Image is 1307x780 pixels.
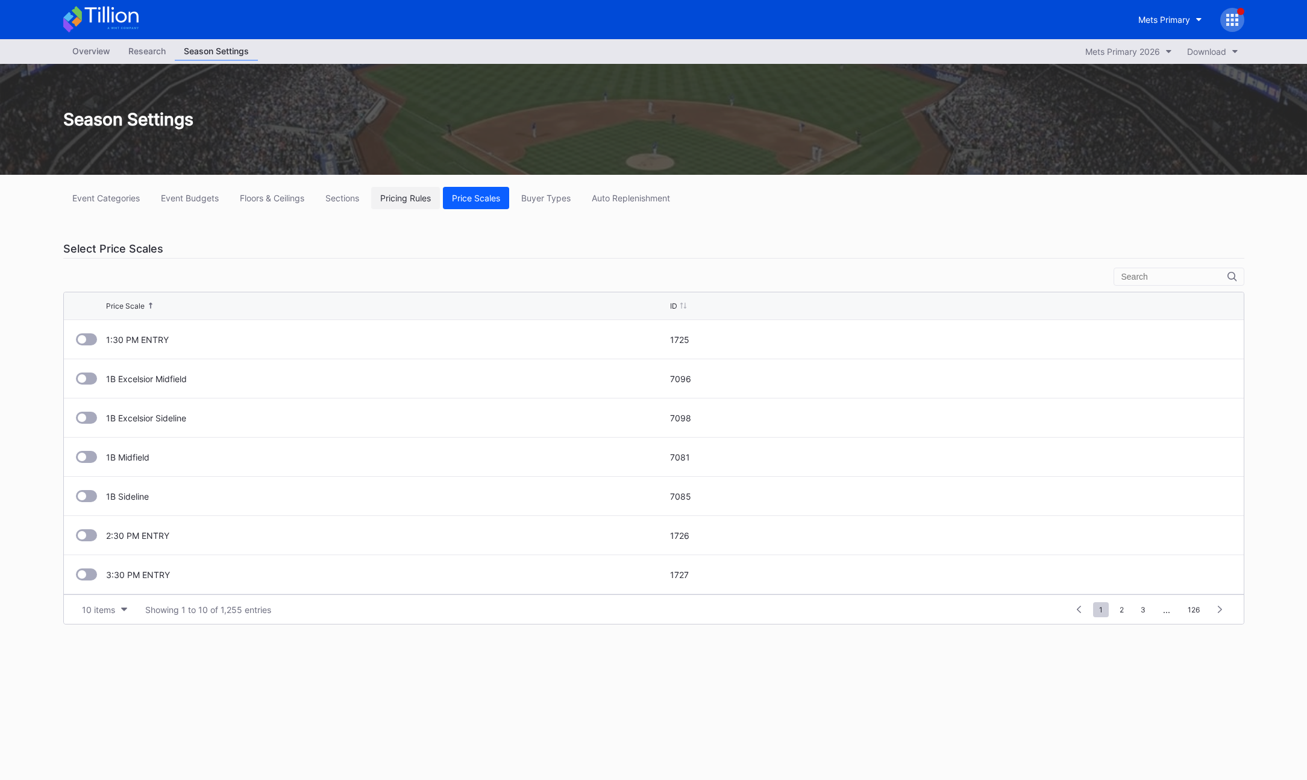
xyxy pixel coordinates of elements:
[106,335,668,345] div: 1:30 PM ENTRY
[670,452,1232,462] div: 7081
[1181,43,1244,60] button: Download
[161,193,219,203] div: Event Budgets
[592,193,670,203] div: Auto Replenishment
[175,42,258,61] a: Season Settings
[106,530,668,541] div: 2:30 PM ENTRY
[106,301,145,310] div: Price Scale
[670,570,1232,580] div: 1727
[371,187,440,209] button: Pricing Rules
[670,530,1232,541] div: 1726
[325,193,359,203] div: Sections
[1138,14,1190,25] div: Mets Primary
[240,193,304,203] div: Floors & Ceilings
[231,187,313,209] button: Floors & Ceilings
[106,570,668,580] div: 3:30 PM ENTRY
[670,491,1232,502] div: 7085
[1154,605,1179,615] div: ...
[521,193,571,203] div: Buyer Types
[1079,43,1178,60] button: Mets Primary 2026
[1121,272,1227,281] input: Search
[1182,602,1206,617] span: 126
[670,335,1232,345] div: 1725
[106,413,668,423] div: 1B Excelsior Sideline
[670,301,677,310] div: ID
[452,193,500,203] div: Price Scales
[119,42,175,60] div: Research
[106,491,668,502] div: 1B Sideline
[63,42,119,60] div: Overview
[670,413,1232,423] div: 7098
[72,193,140,203] div: Event Categories
[1093,602,1109,617] span: 1
[63,42,119,61] a: Overview
[106,452,668,462] div: 1B Midfield
[670,374,1232,384] div: 7096
[1187,46,1226,57] div: Download
[1085,46,1160,57] div: Mets Primary 2026
[76,602,133,618] button: 10 items
[63,239,1244,259] div: Select Price Scales
[106,374,668,384] div: 1B Excelsior Midfield
[512,187,580,209] button: Buyer Types
[145,605,271,615] div: Showing 1 to 10 of 1,255 entries
[583,187,679,209] button: Auto Replenishment
[82,605,115,615] div: 10 items
[1135,602,1152,617] span: 3
[380,193,431,203] div: Pricing Rules
[63,187,149,209] button: Event Categories
[152,187,228,209] button: Event Budgets
[119,42,175,61] a: Research
[51,109,1256,130] div: Season Settings
[443,187,509,209] button: Price Scales
[1129,8,1211,31] button: Mets Primary
[316,187,368,209] button: Sections
[1114,602,1130,617] span: 2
